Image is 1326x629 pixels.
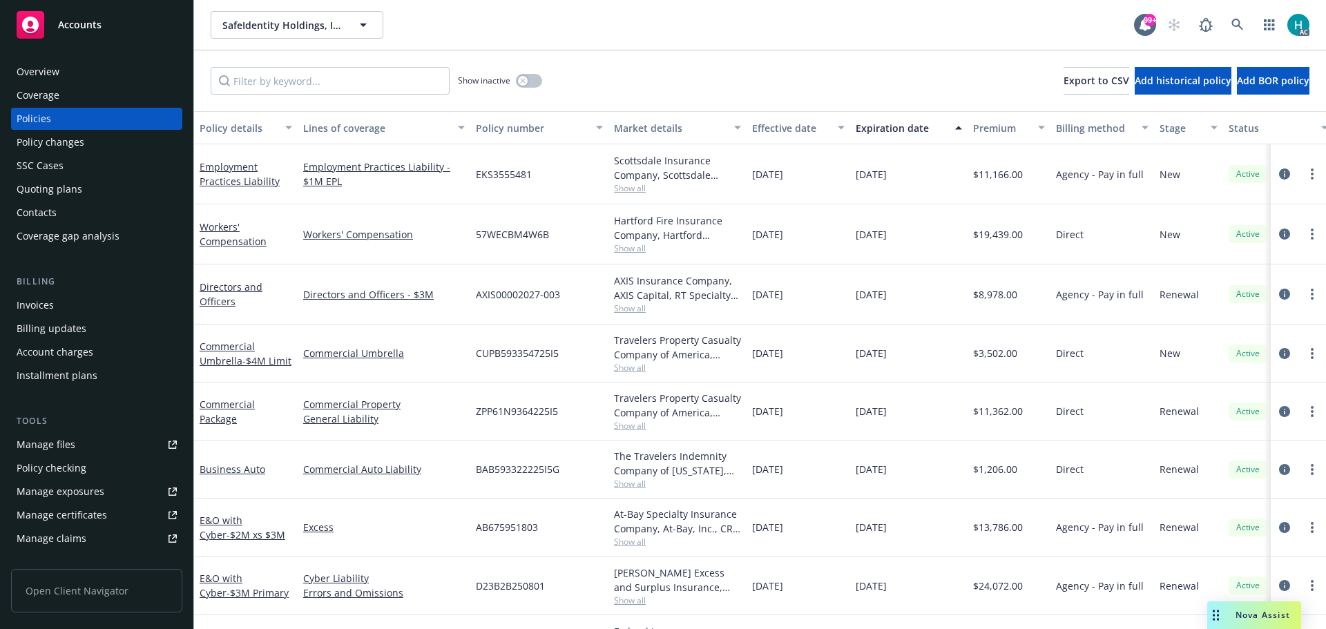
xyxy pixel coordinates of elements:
[614,213,741,242] div: Hartford Fire Insurance Company, Hartford Insurance Group
[11,155,182,177] a: SSC Cases
[614,565,741,594] div: [PERSON_NAME] Excess and Surplus Insurance, Inc., [PERSON_NAME] Group, CRC Group
[17,481,104,503] div: Manage exposures
[856,579,887,593] span: [DATE]
[476,287,560,302] span: AXIS00002027-003
[1154,111,1223,144] button: Stage
[11,318,182,340] a: Billing updates
[1056,579,1144,593] span: Agency - Pay in full
[1056,287,1144,302] span: Agency - Pay in full
[614,362,741,374] span: Show all
[1234,288,1262,300] span: Active
[973,121,1030,135] div: Premium
[1224,11,1251,39] a: Search
[1160,404,1199,418] span: Renewal
[1236,609,1290,621] span: Nova Assist
[1064,67,1129,95] button: Export to CSV
[476,121,588,135] div: Policy number
[752,346,783,360] span: [DATE]
[1056,346,1084,360] span: Direct
[752,404,783,418] span: [DATE]
[973,346,1017,360] span: $3,502.00
[17,434,75,456] div: Manage files
[242,354,291,367] span: - $4M Limit
[614,182,741,194] span: Show all
[17,318,86,340] div: Billing updates
[1304,166,1320,182] a: more
[11,434,182,456] a: Manage files
[11,504,182,526] a: Manage certificates
[17,178,82,200] div: Quoting plans
[614,302,741,314] span: Show all
[1056,404,1084,418] span: Direct
[17,365,97,387] div: Installment plans
[614,478,741,490] span: Show all
[856,404,887,418] span: [DATE]
[17,202,57,224] div: Contacts
[476,167,532,182] span: EKS3555481
[200,463,265,476] a: Business Auto
[11,108,182,130] a: Policies
[11,275,182,289] div: Billing
[17,528,86,550] div: Manage claims
[608,111,747,144] button: Market details
[1144,14,1156,26] div: 99+
[303,287,465,302] a: Directors and Officers - $3M
[973,227,1023,242] span: $19,439.00
[614,536,741,548] span: Show all
[856,346,887,360] span: [DATE]
[11,202,182,224] a: Contacts
[1276,519,1293,536] a: circleInformation
[227,528,285,541] span: - $2M xs $3M
[1304,226,1320,242] a: more
[200,121,277,135] div: Policy details
[1234,228,1262,240] span: Active
[1234,579,1262,592] span: Active
[17,294,54,316] div: Invoices
[11,414,182,428] div: Tools
[614,420,741,432] span: Show all
[1276,403,1293,420] a: circleInformation
[11,84,182,106] a: Coverage
[973,167,1023,182] span: $11,166.00
[614,333,741,362] div: Travelers Property Casualty Company of America, Travelers Insurance
[1160,462,1199,476] span: Renewal
[1234,405,1262,418] span: Active
[303,462,465,476] a: Commercial Auto Liability
[614,391,741,420] div: Travelers Property Casualty Company of America, Travelers Insurance
[747,111,850,144] button: Effective date
[752,520,783,534] span: [DATE]
[11,481,182,503] span: Manage exposures
[303,346,465,360] a: Commercial Umbrella
[458,75,510,86] span: Show inactive
[200,398,255,425] a: Commercial Package
[476,462,559,476] span: BAB593322225I5G
[1160,121,1202,135] div: Stage
[1056,227,1084,242] span: Direct
[11,61,182,83] a: Overview
[303,227,465,242] a: Workers' Compensation
[973,287,1017,302] span: $8,978.00
[17,225,119,247] div: Coverage gap analysis
[227,586,289,599] span: - $3M Primary
[752,287,783,302] span: [DATE]
[1160,287,1199,302] span: Renewal
[1234,521,1262,534] span: Active
[1304,461,1320,478] a: more
[11,178,182,200] a: Quoting plans
[11,528,182,550] a: Manage claims
[200,514,285,541] a: E&O with Cyber
[856,462,887,476] span: [DATE]
[211,67,450,95] input: Filter by keyword...
[303,121,450,135] div: Lines of coverage
[752,167,783,182] span: [DATE]
[1276,166,1293,182] a: circleInformation
[1160,227,1180,242] span: New
[11,294,182,316] a: Invoices
[17,457,86,479] div: Policy checking
[1234,168,1262,180] span: Active
[476,579,545,593] span: D23B2B250801
[476,346,559,360] span: CUPB593354725I5
[194,111,298,144] button: Policy details
[17,131,84,153] div: Policy changes
[200,160,280,188] a: Employment Practices Liability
